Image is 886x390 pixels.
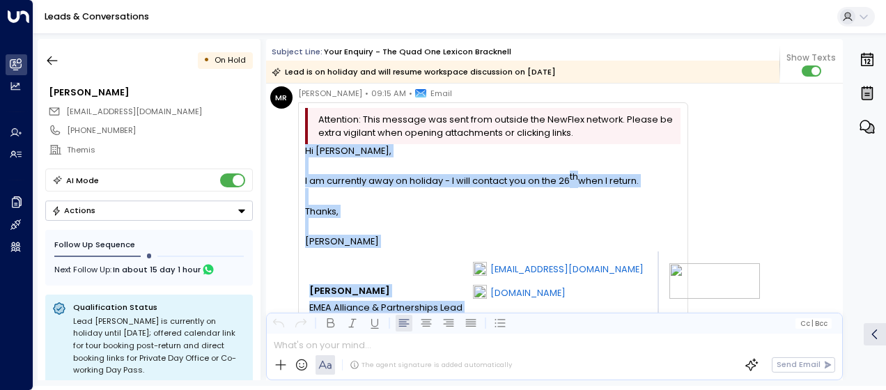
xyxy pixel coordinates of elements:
button: Cc|Bcc [795,318,832,329]
span: Cc Bcc [800,320,827,327]
span: Show Texts [786,52,836,64]
div: AI Mode [66,173,99,187]
button: Undo [270,315,287,331]
span: Subject Line: [272,46,322,57]
div: [PERSON_NAME] [49,86,252,99]
span: Attention: This message was sent from outside the NewFlex network. Please be extra vigilant when ... [318,113,677,139]
div: Follow Up Sequence [54,239,244,251]
span: In about 15 day 1 hour [113,262,201,277]
span: | [811,320,814,327]
div: Thanks, [305,205,681,218]
span: • [365,86,368,100]
button: Actions [45,201,253,221]
div: Actions [52,205,95,215]
div: Lead is on holiday and will resume workspace discussion on [DATE] [272,65,556,79]
div: Button group with a nested menu [45,201,253,221]
div: MR [270,86,293,109]
sup: th [570,171,578,182]
td: EMEA Alliance & Partnerships Lead [309,297,463,314]
span: On Hold [215,54,246,65]
a: [DOMAIN_NAME] [490,286,566,299]
td: [PERSON_NAME] [309,284,463,297]
div: I am currently away on holiday - I will contact you on the 26 when I return. [305,174,681,187]
div: Themis [67,144,252,156]
div: • [203,50,210,70]
div: Hi [PERSON_NAME], [305,144,681,157]
span: Email [430,86,452,100]
span: [PERSON_NAME] [298,86,362,100]
div: [PHONE_NUMBER] [67,125,252,136]
span: [EMAIL_ADDRESS][DOMAIN_NAME] [66,106,202,117]
span: 09:15 AM [371,86,406,100]
span: • [409,86,412,100]
span: mr@wearethemis.com [66,106,202,118]
div: The agent signature is added automatically [350,360,512,370]
div: Lead [PERSON_NAME] is currently on holiday until [DATE]; offered calendar link for tour booking p... [73,315,246,377]
p: Qualification Status [73,302,246,313]
a: Leads & Conversations [45,10,149,22]
button: Redo [293,315,309,331]
div: Your enquiry - The Quad One Lexicon Bracknell [324,46,511,58]
div: Next Follow Up: [54,262,244,277]
a: [EMAIL_ADDRESS][DOMAIN_NAME] [490,263,644,276]
div: [PERSON_NAME] [305,235,681,248]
